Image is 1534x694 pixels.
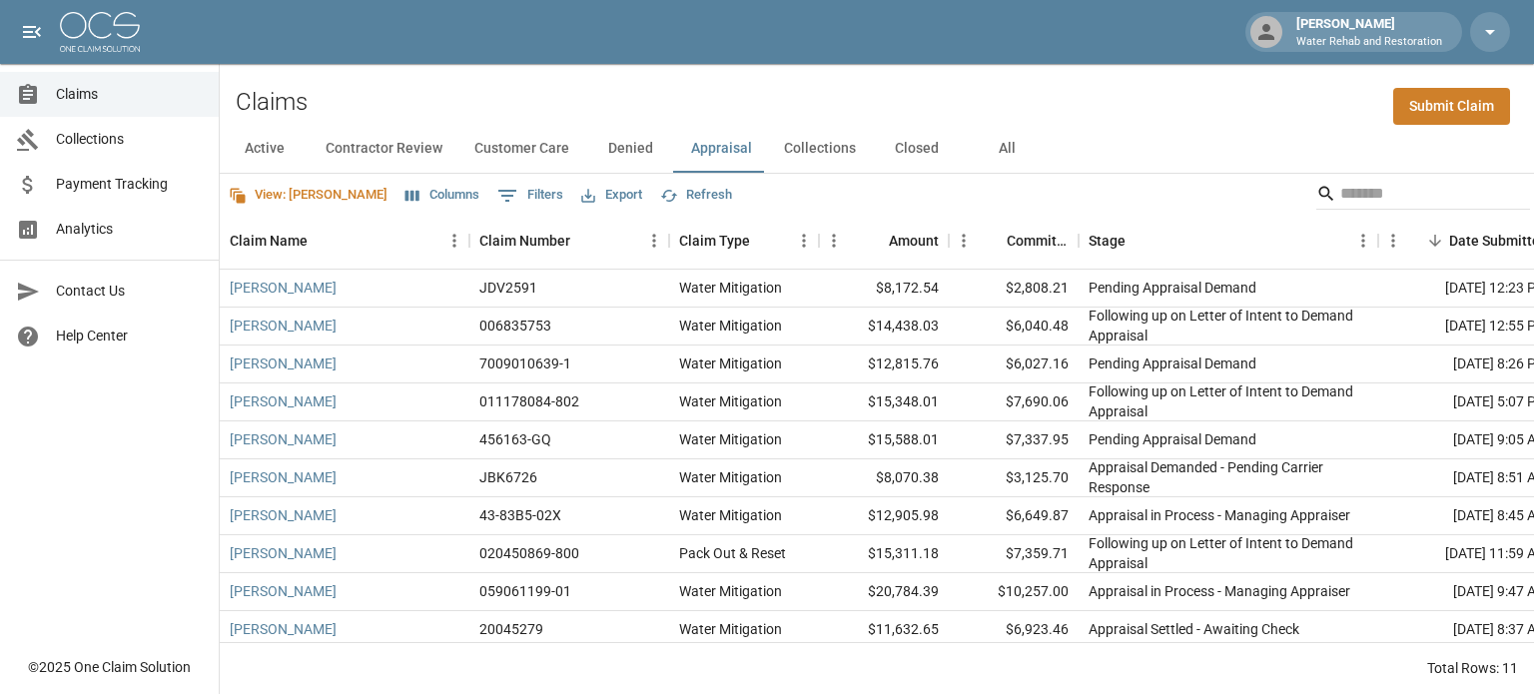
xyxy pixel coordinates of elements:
[861,227,889,255] button: Sort
[949,226,979,256] button: Menu
[1089,278,1256,298] div: Pending Appraisal Demand
[679,543,786,563] div: Pack Out & Reset
[230,429,337,449] a: [PERSON_NAME]
[1007,213,1069,269] div: Committed Amount
[56,219,203,240] span: Analytics
[889,213,939,269] div: Amount
[308,227,336,255] button: Sort
[570,227,598,255] button: Sort
[230,619,337,639] a: [PERSON_NAME]
[679,391,782,411] div: Water Mitigation
[56,129,203,150] span: Collections
[230,353,337,373] a: [PERSON_NAME]
[224,180,392,211] button: View: [PERSON_NAME]
[12,12,52,52] button: open drawer
[1126,227,1153,255] button: Sort
[1089,505,1350,525] div: Appraisal in Process - Managing Appraiser
[872,125,962,173] button: Closed
[1079,213,1378,269] div: Stage
[1089,213,1126,269] div: Stage
[230,213,308,269] div: Claim Name
[1089,533,1368,573] div: Following up on Letter of Intent to Demand Appraisal
[1089,457,1368,497] div: Appraisal Demanded - Pending Carrier Response
[230,543,337,563] a: [PERSON_NAME]
[479,316,551,336] div: 006835753
[458,125,585,173] button: Customer Care
[679,505,782,525] div: Water Mitigation
[768,125,872,173] button: Collections
[230,505,337,525] a: [PERSON_NAME]
[479,619,543,639] div: 20045279
[236,88,308,117] h2: Claims
[479,505,561,525] div: 43-83B5-02X
[679,213,750,269] div: Claim Type
[479,391,579,411] div: 011178084-802
[56,84,203,105] span: Claims
[639,226,669,256] button: Menu
[230,467,337,487] a: [PERSON_NAME]
[576,180,647,211] button: Export
[949,270,1079,308] div: $2,808.21
[679,467,782,487] div: Water Mitigation
[220,125,310,173] button: Active
[56,281,203,302] span: Contact Us
[230,391,337,411] a: [PERSON_NAME]
[310,125,458,173] button: Contractor Review
[479,213,570,269] div: Claim Number
[655,180,737,211] button: Refresh
[819,459,949,497] div: $8,070.38
[60,12,140,52] img: ocs-logo-white-transparent.png
[679,278,782,298] div: Water Mitigation
[585,125,675,173] button: Denied
[1427,658,1518,678] div: Total Rows: 11
[819,421,949,459] div: $15,588.01
[962,125,1052,173] button: All
[1089,429,1256,449] div: Pending Appraisal Demand
[679,619,782,639] div: Water Mitigation
[819,308,949,346] div: $14,438.03
[1296,34,1442,51] p: Water Rehab and Restoration
[1393,88,1510,125] a: Submit Claim
[819,226,849,256] button: Menu
[28,657,191,677] div: © 2025 One Claim Solution
[819,535,949,573] div: $15,311.18
[56,174,203,195] span: Payment Tracking
[819,213,949,269] div: Amount
[949,346,1079,383] div: $6,027.16
[679,316,782,336] div: Water Mitigation
[400,180,484,211] button: Select columns
[469,213,669,269] div: Claim Number
[220,125,1534,173] div: dynamic tabs
[439,226,469,256] button: Menu
[949,383,1079,421] div: $7,690.06
[789,226,819,256] button: Menu
[1378,226,1408,256] button: Menu
[750,227,778,255] button: Sort
[56,326,203,347] span: Help Center
[1421,227,1449,255] button: Sort
[979,227,1007,255] button: Sort
[230,581,337,601] a: [PERSON_NAME]
[949,497,1079,535] div: $6,649.87
[819,497,949,535] div: $12,905.98
[949,611,1079,649] div: $6,923.46
[1089,306,1368,346] div: Following up on Letter of Intent to Demand Appraisal
[479,278,537,298] div: JDV2591
[949,459,1079,497] div: $3,125.70
[230,316,337,336] a: [PERSON_NAME]
[1089,619,1299,639] div: Appraisal Settled - Awaiting Check
[949,421,1079,459] div: $7,337.95
[819,383,949,421] div: $15,348.01
[479,429,551,449] div: 456163-GQ
[220,213,469,269] div: Claim Name
[819,270,949,308] div: $8,172.54
[949,535,1079,573] div: $7,359.71
[669,213,819,269] div: Claim Type
[819,573,949,611] div: $20,784.39
[1089,381,1368,421] div: Following up on Letter of Intent to Demand Appraisal
[479,543,579,563] div: 020450869-800
[479,467,537,487] div: JBK6726
[679,581,782,601] div: Water Mitigation
[479,353,571,373] div: 7009010639-1
[949,308,1079,346] div: $6,040.48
